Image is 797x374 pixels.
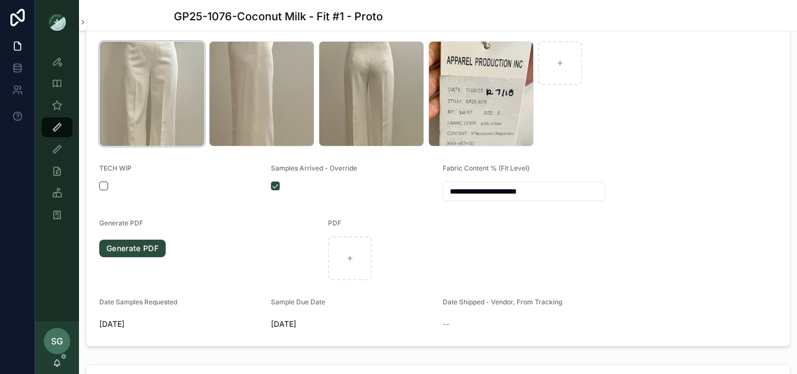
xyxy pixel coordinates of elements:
span: SG [51,335,63,348]
span: [DATE] [271,319,434,330]
span: Date Shipped - Vendor, From Tracking [443,298,562,306]
span: Fabric Content % (Fit Level) [443,164,529,172]
span: Date Samples Requested [99,298,177,306]
span: TECH WIP [99,164,132,172]
a: Generate PDF [99,240,166,257]
div: scrollable content [35,44,79,239]
span: PDF [328,219,341,227]
span: Samples Arrived - Override [271,164,357,172]
h1: GP25-1076-Coconut Milk - Fit #1 - Proto [174,9,383,24]
img: App logo [48,13,66,31]
span: -- [443,319,449,330]
span: Sample Due Date [271,298,325,306]
span: [DATE] [99,319,262,330]
span: Generate PDF [99,219,143,227]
